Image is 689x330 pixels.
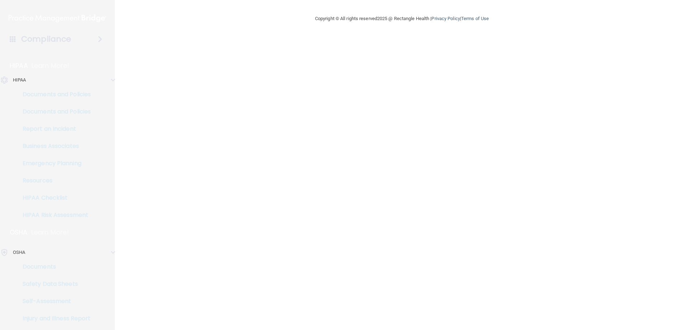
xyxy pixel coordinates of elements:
p: Business Associates [5,143,103,150]
p: Resources [5,177,103,184]
a: Terms of Use [461,16,489,21]
p: Documents and Policies [5,108,103,115]
p: HIPAA Checklist [5,194,103,201]
p: OSHA [13,248,25,257]
a: Privacy Policy [431,16,460,21]
div: Copyright © All rights reserved 2025 @ Rectangle Health | | [271,7,533,30]
p: Emergency Planning [5,160,103,167]
p: HIPAA [10,61,28,70]
p: Learn More! [32,61,70,70]
img: PMB logo [9,11,106,25]
p: HIPAA [13,76,26,84]
p: Injury and Illness Report [5,315,103,322]
p: HIPAA Risk Assessment [5,212,103,219]
p: Report an Incident [5,125,103,133]
p: Documents [5,263,103,270]
h4: Compliance [21,34,71,44]
p: Self-Assessment [5,298,103,305]
p: OSHA [10,228,28,237]
p: Safety Data Sheets [5,280,103,288]
p: Documents and Policies [5,91,103,98]
p: Learn More! [31,228,69,237]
